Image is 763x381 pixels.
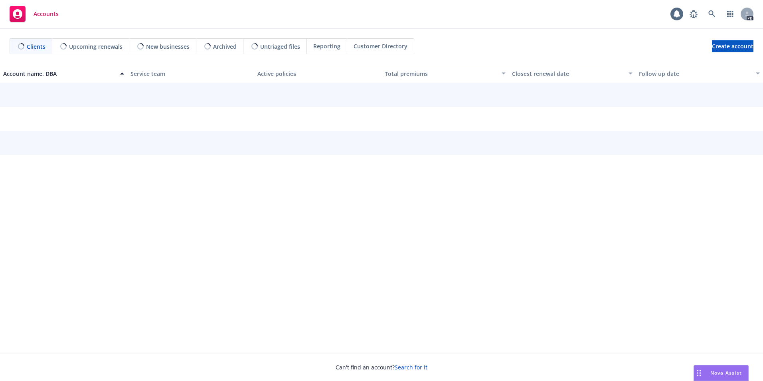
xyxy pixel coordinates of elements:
span: Untriaged files [260,42,300,51]
button: Closest renewal date [509,64,636,83]
div: Total premiums [385,69,497,78]
div: Account name, DBA [3,69,115,78]
div: Service team [130,69,251,78]
span: Can't find an account? [336,363,427,371]
button: Service team [127,64,255,83]
button: Follow up date [636,64,763,83]
span: Nova Assist [710,369,742,376]
a: Create account [712,40,753,52]
div: Closest renewal date [512,69,624,78]
div: Active policies [257,69,378,78]
a: Accounts [6,3,62,25]
span: New businesses [146,42,190,51]
a: Search for it [395,363,427,371]
span: Create account [712,39,753,54]
a: Search [704,6,720,22]
a: Report a Bug [686,6,702,22]
button: Active policies [254,64,381,83]
span: Customer Directory [354,42,407,50]
a: Switch app [722,6,738,22]
span: Clients [27,42,45,51]
span: Accounts [34,11,59,17]
button: Total premiums [381,64,509,83]
div: Drag to move [694,365,704,381]
span: Reporting [313,42,340,50]
button: Nova Assist [694,365,749,381]
div: Follow up date [639,69,751,78]
span: Archived [213,42,237,51]
span: Upcoming renewals [69,42,123,51]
